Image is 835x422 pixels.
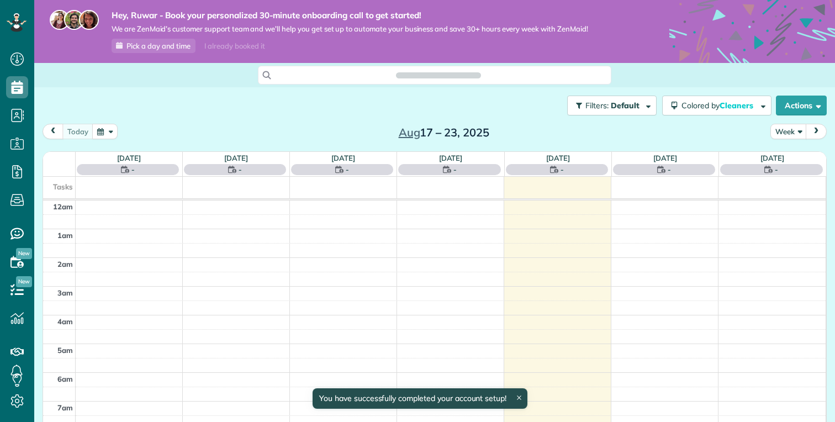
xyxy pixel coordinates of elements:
[198,39,271,53] div: I already booked it
[453,164,457,175] span: -
[126,41,191,50] span: Pick a day and time
[585,101,609,110] span: Filters:
[760,154,784,162] a: [DATE]
[681,101,757,110] span: Colored by
[79,10,99,30] img: michelle-19f622bdf1676172e81f8f8fba1fb50e276960ebfe0243fe18214015130c80e4.jpg
[57,403,73,412] span: 7am
[57,346,73,355] span: 5am
[112,10,588,21] strong: Hey, Ruwar - Book your personalized 30-minute onboarding call to get started!
[561,164,564,175] span: -
[43,124,64,139] button: prev
[346,164,349,175] span: -
[53,182,73,191] span: Tasks
[131,164,135,175] span: -
[53,202,73,211] span: 12am
[720,101,755,110] span: Cleaners
[375,126,513,139] h2: 17 – 23, 2025
[770,124,807,139] button: Week
[112,39,195,53] a: Pick a day and time
[16,248,32,259] span: New
[57,231,73,240] span: 1am
[112,24,588,34] span: We are ZenMaid’s customer support team and we’ll help you get set up to automate your business an...
[57,288,73,297] span: 3am
[224,154,248,162] a: [DATE]
[50,10,70,30] img: maria-72a9807cf96188c08ef61303f053569d2e2a8a1cde33d635c8a3ac13582a053d.jpg
[662,96,771,115] button: Colored byCleaners
[239,164,242,175] span: -
[16,276,32,287] span: New
[57,374,73,383] span: 6am
[806,124,827,139] button: next
[313,388,527,409] div: You have successfully completed your account setup!
[653,154,677,162] a: [DATE]
[567,96,657,115] button: Filters: Default
[117,154,141,162] a: [DATE]
[399,125,420,139] span: Aug
[562,96,657,115] a: Filters: Default
[611,101,640,110] span: Default
[331,154,355,162] a: [DATE]
[775,164,778,175] span: -
[776,96,827,115] button: Actions
[546,154,570,162] a: [DATE]
[62,124,93,139] button: today
[668,164,671,175] span: -
[57,260,73,268] span: 2am
[439,154,463,162] a: [DATE]
[64,10,84,30] img: jorge-587dff0eeaa6aab1f244e6dc62b8924c3b6ad411094392a53c71c6c4a576187d.jpg
[57,317,73,326] span: 4am
[407,70,469,81] span: Search ZenMaid…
